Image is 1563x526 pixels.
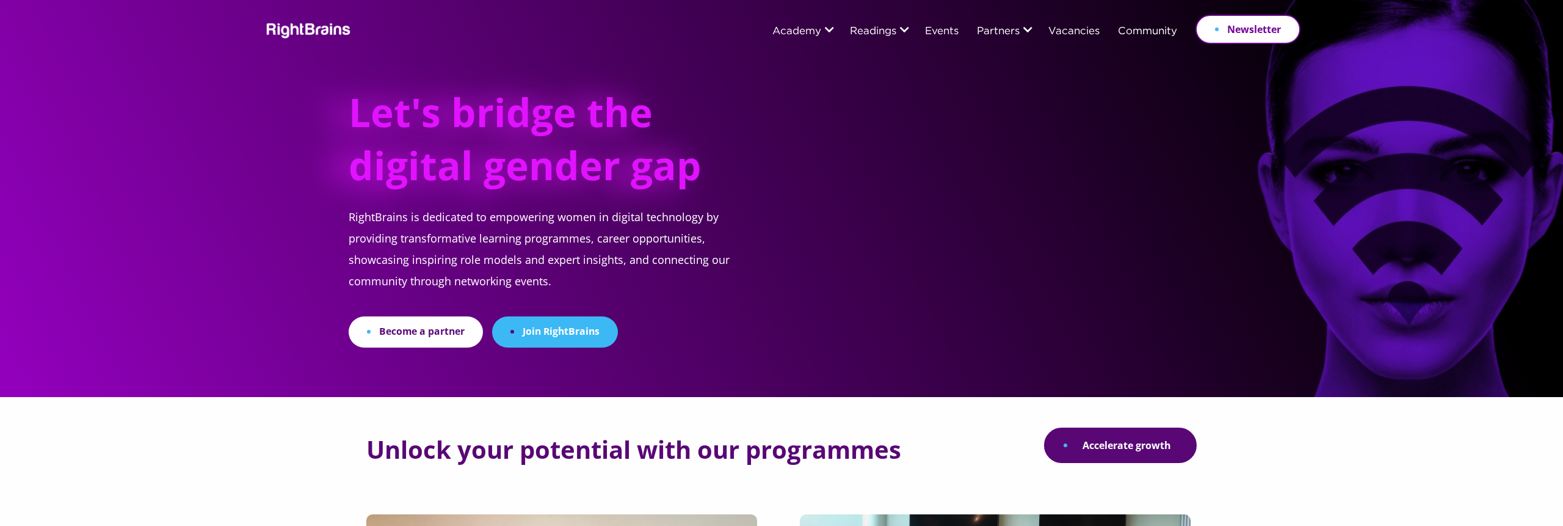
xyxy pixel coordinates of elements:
a: Newsletter [1195,15,1300,44]
a: Become a partner [349,316,483,348]
a: Community [1118,26,1177,37]
a: Readings [850,26,896,37]
p: RightBrains is dedicated to empowering women in digital technology by providing transformative le... [349,206,759,316]
a: Partners [977,26,1020,37]
a: Events [925,26,959,37]
a: Accelerate growth [1044,428,1197,463]
a: Vacancies [1048,26,1100,37]
h1: Let's bridge the digital gender gap [349,86,714,206]
a: Join RightBrains [492,316,618,348]
h2: Unlock your potential with our programmes [366,436,901,463]
a: Academy [772,26,821,37]
img: Rightbrains [263,21,351,38]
